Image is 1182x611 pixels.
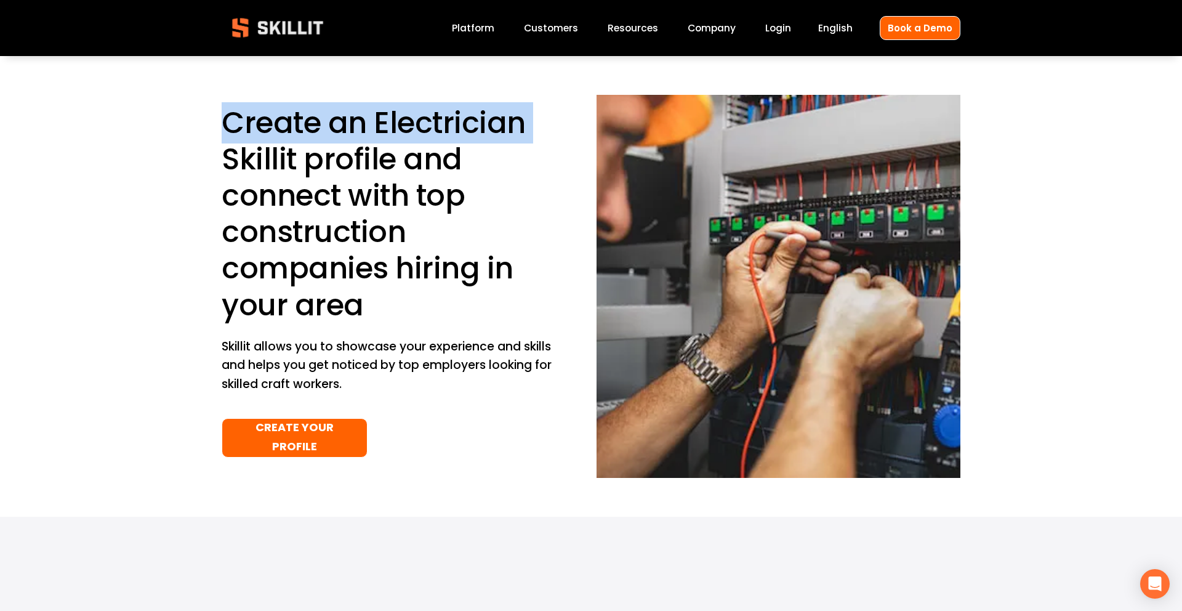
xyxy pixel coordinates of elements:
a: CREATE YOUR PROFILE [222,418,368,458]
a: Login [765,20,791,36]
a: Customers [524,20,578,36]
h1: Create an Electrician Skillit profile and connect with top construction companies hiring in your ... [222,105,555,323]
a: folder dropdown [608,20,658,36]
a: Company [688,20,736,36]
a: Platform [452,20,494,36]
a: Book a Demo [880,16,960,40]
div: Open Intercom Messenger [1140,569,1170,599]
p: Skillit allows you to showcase your experience and skills and helps you get noticed by top employ... [222,338,555,394]
img: Skillit [222,9,334,46]
span: English [818,21,853,35]
div: language picker [818,20,853,36]
span: Resources [608,21,658,35]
